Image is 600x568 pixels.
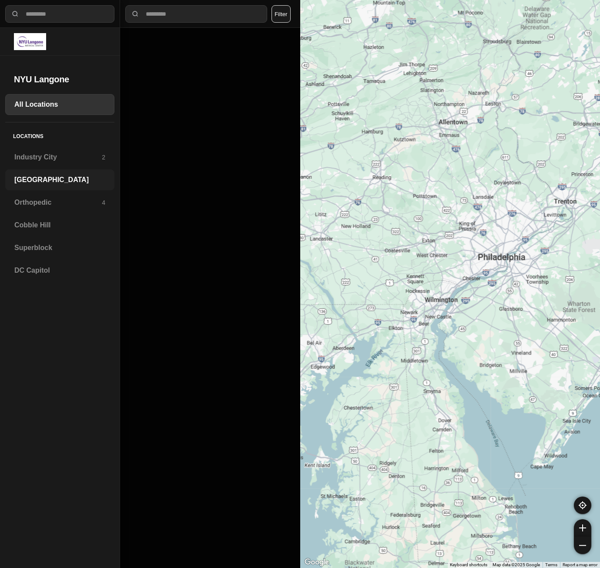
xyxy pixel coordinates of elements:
h3: Cobble Hill [14,220,105,230]
a: [GEOGRAPHIC_DATA] [5,169,114,190]
a: Superblock [5,237,114,258]
a: Terms (opens in new tab) [545,562,557,567]
img: search [131,10,140,18]
h3: Orthopedic [14,197,102,208]
h3: Industry City [14,152,102,162]
h3: [GEOGRAPHIC_DATA] [14,175,105,185]
h3: Superblock [14,243,105,253]
p: 4 [102,198,105,207]
img: zoom-out [579,542,586,549]
img: Google [302,557,331,568]
button: zoom-in [574,519,591,537]
img: logo [14,33,46,50]
h3: All Locations [14,99,105,110]
a: Industry City2 [5,147,114,168]
img: recenter [579,501,587,509]
h3: DC Capitol [14,265,105,276]
img: zoom-in [579,524,586,531]
button: recenter [574,497,591,514]
a: All Locations [5,94,114,115]
a: Report a map error [563,562,597,567]
a: DC Capitol [5,260,114,281]
a: Cobble Hill [5,215,114,236]
button: Keyboard shortcuts [450,562,487,568]
button: Filter [272,5,291,23]
h5: Locations [5,122,114,147]
button: zoom-out [574,537,591,554]
h2: NYU Langone [14,73,106,85]
p: 2 [102,153,105,162]
a: Open this area in Google Maps (opens a new window) [302,557,331,568]
a: Orthopedic4 [5,192,114,213]
span: Map data ©2025 Google [493,562,540,567]
img: search [11,10,20,18]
